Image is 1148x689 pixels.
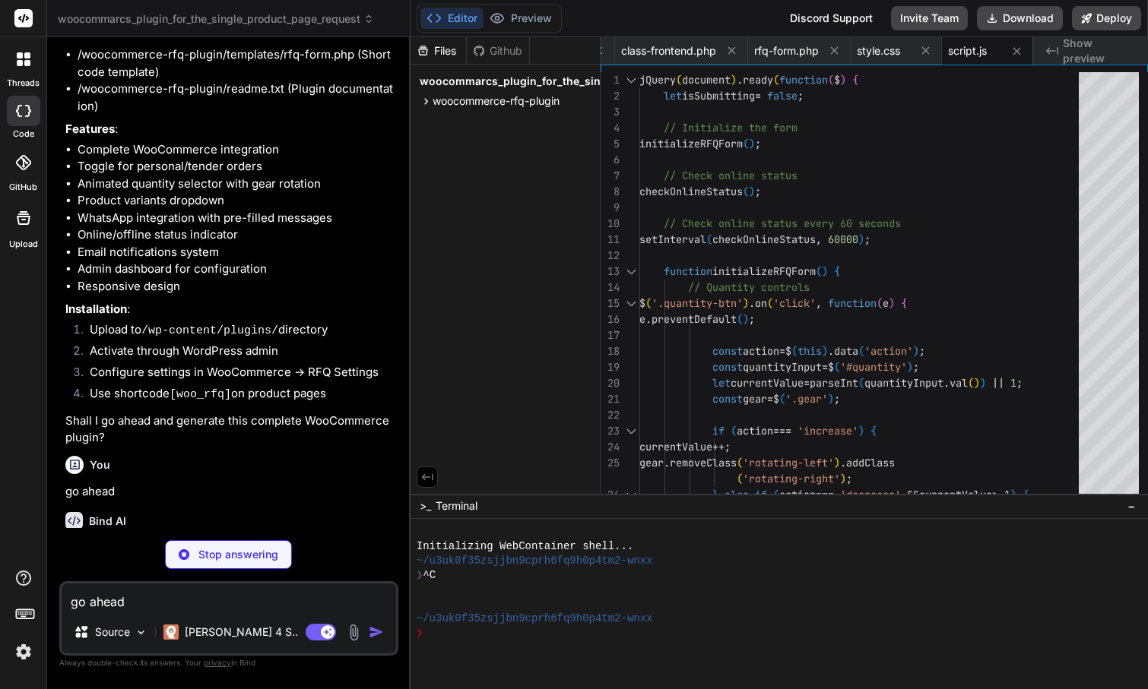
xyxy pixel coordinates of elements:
span: = [755,89,761,103]
span: currentValue [639,440,712,454]
span: { [871,424,877,438]
div: 15 [601,296,620,311]
span: if [712,424,725,438]
div: 4 [601,120,620,136]
span: ) [1010,488,1016,501]
span: action [737,424,773,438]
span: { [1023,488,1029,501]
li: Admin dashboard for configuration [78,261,395,278]
span: ❯ [417,568,423,583]
div: 25 [601,455,620,471]
div: 3 [601,104,620,120]
span: − [1127,498,1136,514]
div: 21 [601,391,620,407]
span: Terminal [436,498,477,514]
span: ) [840,73,846,87]
span: addClass [846,456,895,469]
span: // Quantity controls [688,280,810,294]
span: function [828,296,877,310]
span: $ [639,296,645,310]
span: >_ [420,498,431,514]
div: 24 [601,439,620,455]
span: . [840,456,846,469]
h6: Bind AI [89,514,126,529]
span: ; [755,185,761,198]
div: 17 [601,327,620,343]
span: this [798,344,822,358]
span: 'action' [864,344,913,358]
span: { [901,296,907,310]
p: Always double-check its answers. Your in Bind [59,656,398,670]
span: gear [743,392,767,406]
span: currentValue [731,376,804,390]
span: , [816,232,822,246]
span: ( [858,344,864,358]
span: ( [834,360,840,374]
span: ready [743,73,773,87]
div: 18 [601,343,620,359]
span: rfq-form.php [754,43,819,58]
span: . [737,73,743,87]
span: document [682,73,731,87]
li: /woocommerce-rfq-plugin/templates/rfq-form.php (Shortcode template) [78,46,395,81]
span: ( [676,73,682,87]
span: quantityInput [864,376,943,390]
p: go ahead [65,483,395,501]
span: 1 [1004,488,1010,501]
span: else [725,488,749,501]
div: 10 [601,216,620,232]
span: data [834,344,858,358]
div: 2 [601,88,620,104]
div: 26 [601,487,620,503]
span: ( [743,185,749,198]
span: ( [877,296,883,310]
span: } [712,488,718,501]
p: Shall I go ahead and generate this complete WooCommerce plugin? [65,412,395,447]
li: Complete WooCommerce integration [78,141,395,159]
li: Configure settings in WooCommerce → RFQ Settings [78,364,395,385]
img: Claude 4 Sonnet [163,624,179,640]
span: . [664,456,670,469]
label: threads [7,77,40,90]
span: ~/u3uk0f35zsjjbn9cprh6fq9h0p4tm2-wnxx [417,612,653,626]
span: // Initialize the form [664,121,798,134]
img: attachment [345,624,363,641]
span: ) [743,312,749,326]
span: = [822,360,828,374]
span: 'rotating-left' [743,456,834,469]
li: Animated quantity selector with gear rotation [78,175,395,193]
span: ( [773,488,779,501]
span: ; [798,89,804,103]
div: 14 [601,280,620,296]
span: 60000 [828,232,858,246]
span: ; [864,232,871,246]
label: Upload [9,238,38,251]
div: 7 [601,168,620,184]
span: && [907,488,919,501]
span: ) [828,392,834,406]
span: ( [731,424,737,438]
span: ( [737,312,743,326]
span: '.gear' [785,392,828,406]
span: === [816,488,834,501]
span: if [755,488,767,501]
img: settings [11,639,36,665]
span: ) [834,456,840,469]
div: Click to collapse the range. [621,72,641,88]
span: = [804,376,810,390]
span: checkOnlineStatus [712,232,816,246]
span: ) [980,376,986,390]
span: ) [822,344,828,358]
span: { [852,73,858,87]
span: on [755,296,767,310]
span: ) [749,137,755,150]
div: 9 [601,200,620,216]
span: ; [755,137,761,150]
strong: Installation [65,302,127,316]
span: style.css [857,43,900,58]
li: Product variants dropdown [78,192,395,210]
strong: Features [65,122,115,136]
span: e [639,312,645,326]
span: // Check online status [664,169,798,182]
li: Responsive design [78,278,395,296]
